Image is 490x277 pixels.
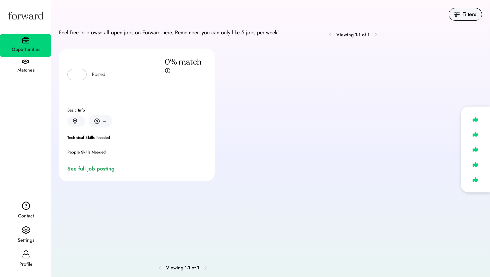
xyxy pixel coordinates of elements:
img: yH5BAEAAAAALAAAAAABAAEAAAIBRAA7 [72,71,80,79]
img: info.svg [165,68,171,74]
div: People Skills Needed [67,150,206,154]
div: – [102,117,106,125]
div: Technical Skills Needed [67,136,206,139]
div: Feel free to browse all open jobs on Forward here. Remember, you can only like 5 jobs per week! [59,29,279,37]
div: Viewing 1-1 of 1 [166,264,199,271]
img: Forward logo [7,5,45,26]
div: 0% match [165,57,202,68]
div: See full job posting [67,165,117,173]
img: location.svg [73,119,77,124]
div: Posted [92,71,105,78]
img: contact.svg [22,201,30,210]
img: briefcase.svg [22,37,29,44]
div: Filters [462,10,476,18]
img: handshake.svg [22,60,29,64]
img: like.svg [471,144,480,154]
div: Matches [1,66,51,74]
div: Opportunities [1,46,51,54]
div: Basic Info [67,108,206,112]
img: settings.svg [22,226,30,235]
div: Settings [1,236,51,244]
div: Viewing 1-1 of 1 [336,31,370,38]
div: Contact [1,212,51,220]
img: like.svg [471,175,480,184]
img: money.svg [94,118,100,124]
img: like.svg [471,115,480,124]
div: Profile [1,260,51,268]
img: filters.svg [454,12,460,17]
img: like.svg [471,159,480,169]
img: like.svg [471,130,480,139]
